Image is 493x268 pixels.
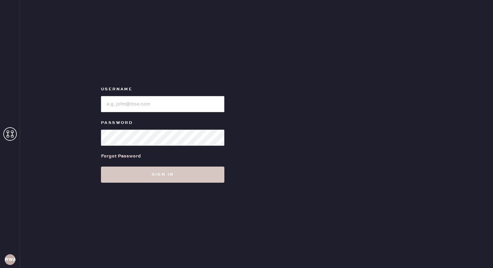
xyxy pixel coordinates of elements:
label: Password [101,119,224,127]
a: Forgot Password [101,146,141,167]
div: Forgot Password [101,152,141,160]
button: Sign in [101,167,224,183]
h3: RWA [5,257,15,262]
input: e.g. john@doe.com [101,96,224,112]
label: Username [101,85,224,93]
